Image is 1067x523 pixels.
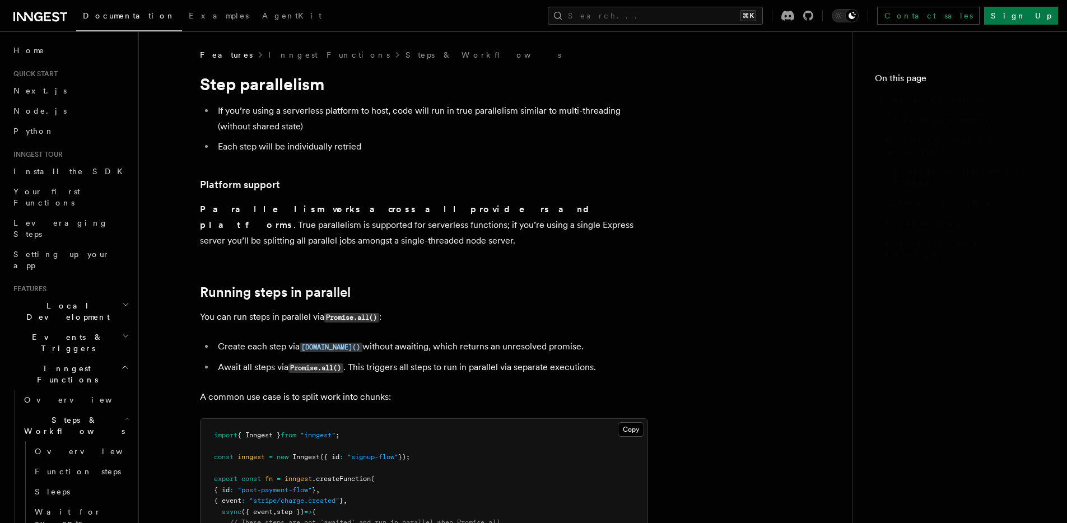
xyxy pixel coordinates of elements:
span: = [277,475,281,483]
a: Overview [30,441,132,461]
span: "signup-flow" [347,453,398,461]
a: Setting up your app [9,244,132,275]
span: , [343,497,347,505]
span: const [241,475,261,483]
p: . True parallelism is supported for serverless functions; if you’re using a single Express server... [200,202,648,249]
a: Your first Functions [9,181,132,213]
span: Inngest Functions [9,363,121,385]
span: Leveraging Steps [13,218,108,239]
span: "stripe/charge.created" [249,497,339,505]
span: } [312,486,316,494]
a: Documentation [76,3,182,31]
code: Promise.all() [288,363,343,373]
span: Function steps [35,467,121,476]
span: fn [265,475,273,483]
span: { Inngest } [237,431,281,439]
span: Sleeps [35,487,70,496]
span: Steps & Workflows [20,414,125,437]
span: AgentKit [262,11,322,20]
span: inngest [285,475,312,483]
a: Steps & Workflows [406,49,561,60]
span: new [277,453,288,461]
a: Sign Up [984,7,1058,25]
span: Platform support [893,114,994,125]
a: Overview [20,390,132,410]
span: Features [200,49,253,60]
span: Home [13,45,45,56]
span: "post-payment-flow" [237,486,312,494]
a: Leveraging Steps [9,213,132,244]
span: Next.js [13,86,67,95]
span: Install the SDK [13,167,129,176]
span: step }) [277,508,304,516]
span: import [214,431,237,439]
span: Node.js [13,106,67,115]
a: Python [9,121,132,141]
button: Steps & Workflows [20,410,132,441]
span: Inngest [292,453,320,461]
span: = [269,453,273,461]
li: Each step will be individually retried [215,139,648,155]
a: Running steps in parallel [882,130,1045,161]
span: { [312,508,316,516]
span: => [304,508,312,516]
p: A common use case is to split work into chunks: [200,389,648,405]
button: Inngest Functions [9,358,132,390]
button: Copy [618,422,644,437]
a: Function steps [30,461,132,482]
span: Overview [24,395,139,404]
span: }); [398,453,410,461]
span: export [214,475,237,483]
a: [DOMAIN_NAME]() [300,341,362,352]
span: : [339,453,343,461]
a: Node.js [9,101,132,121]
span: Limitations [886,217,967,228]
a: Platform support [888,110,1045,130]
button: Events & Triggers [9,327,132,358]
span: Step parallelism [879,94,984,105]
code: Promise.all() [324,313,379,323]
a: Home [9,40,132,60]
span: ( [371,475,375,483]
span: { event [214,497,241,505]
span: Parallelism vs fan-out [886,237,1045,260]
span: : [230,486,234,494]
span: Step parallelism in Python [893,166,1045,188]
a: Inngest Functions [268,49,390,60]
li: Create each step via without awaiting, which returns an unresolved promise. [215,339,648,355]
span: , [273,508,277,516]
span: Python [13,127,54,136]
span: } [339,497,343,505]
a: Platform support [200,177,280,193]
span: .createFunction [312,475,371,483]
button: Search...⌘K [548,7,763,25]
p: You can run steps in parallel via : [200,309,648,325]
span: { id [214,486,230,494]
code: [DOMAIN_NAME]() [300,343,362,352]
span: Quick start [9,69,58,78]
a: Step parallelism [875,90,1045,110]
span: Events & Triggers [9,331,122,354]
span: Local Development [9,300,122,323]
kbd: ⌘K [740,10,756,21]
a: Limitations [882,213,1045,233]
span: Chunking jobs [886,197,989,208]
a: Sleeps [30,482,132,502]
span: Overview [35,447,150,456]
span: Inngest tour [9,150,63,159]
a: Running steps in parallel [200,284,351,300]
span: inngest [237,453,265,461]
a: AgentKit [255,3,328,30]
span: Documentation [83,11,175,20]
button: Toggle dark mode [832,9,859,22]
span: , [316,486,320,494]
h4: On this page [875,72,1045,90]
span: ({ event [241,508,273,516]
a: Examples [182,3,255,30]
span: ({ id [320,453,339,461]
span: Running steps in parallel [886,134,1045,157]
span: async [222,508,241,516]
span: : [241,497,245,505]
span: Examples [189,11,249,20]
a: Parallelism vs fan-out [882,233,1045,264]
